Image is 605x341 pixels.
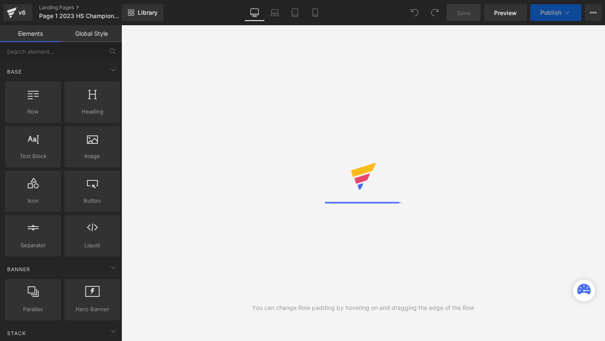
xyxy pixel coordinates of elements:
[17,7,27,18] div: v6
[6,265,31,273] span: Banner
[3,4,32,21] a: v6
[305,4,325,21] a: Mobile
[6,329,27,337] span: Stack
[245,4,265,21] a: Desktop
[122,4,163,21] a: New Library
[8,152,58,161] span: Text Block
[39,13,120,19] span: Page 1 2023 HS Championship Ring Gallery
[39,4,136,11] a: Landing Pages
[8,107,58,116] span: Row
[285,4,305,21] a: Tablet
[6,68,23,76] span: Base
[8,241,58,250] span: Separator
[426,4,443,21] button: Redo
[61,25,122,42] a: Global Style
[67,196,118,205] span: Button
[67,107,118,116] span: Heading
[67,152,118,161] span: Image
[138,9,158,16] span: Library
[530,4,581,21] button: Publish
[67,305,118,314] span: Hero Banner
[8,196,58,205] span: Icon
[484,4,527,21] a: Preview
[457,8,471,17] span: Save
[265,4,285,21] a: Laptop
[585,4,602,21] button: More
[406,4,423,21] button: Undo
[8,305,58,314] span: Parallax
[540,9,561,16] span: Publish
[252,303,474,312] div: You can change Row padding by hovering on and dragging the edge of the Row
[67,241,118,250] span: Liquid
[494,8,517,17] span: Preview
